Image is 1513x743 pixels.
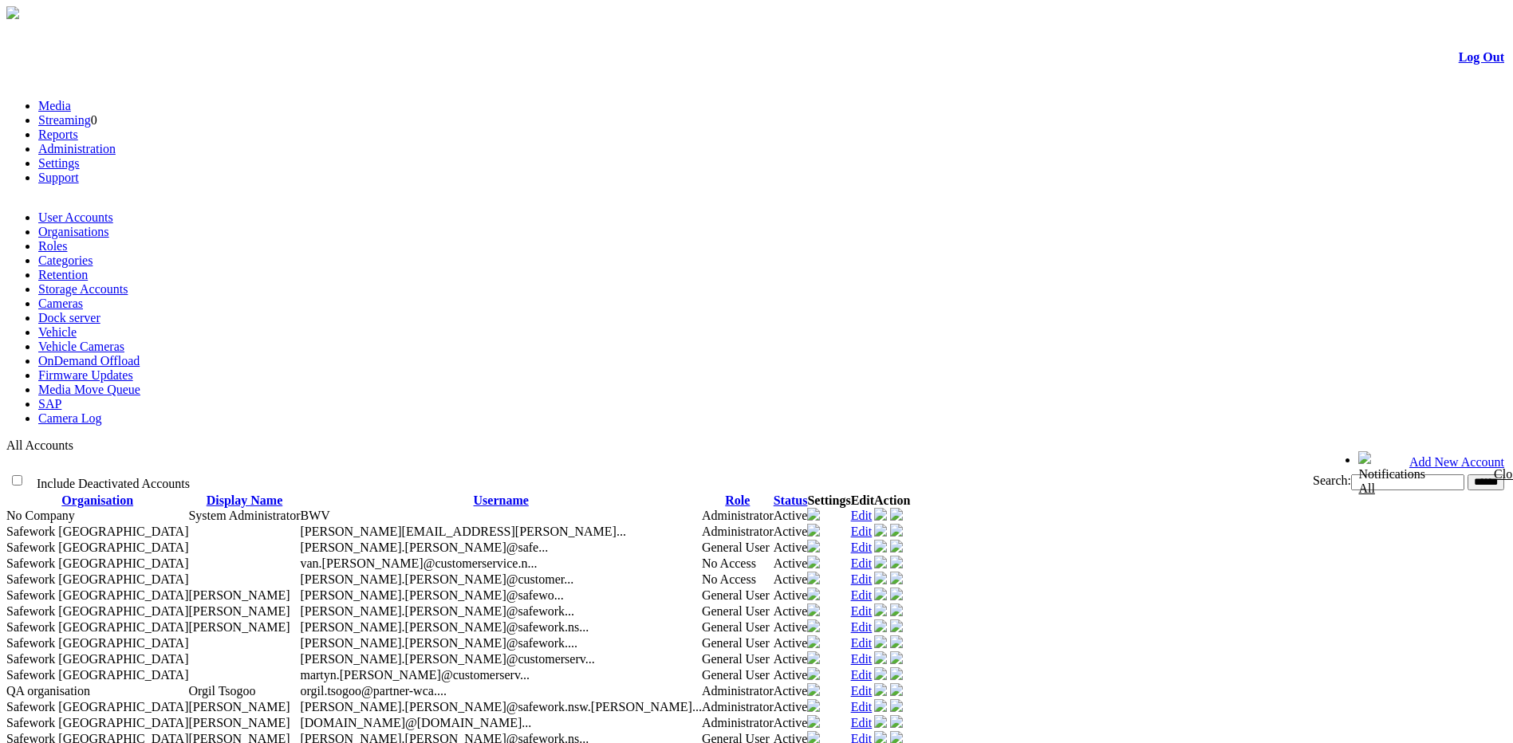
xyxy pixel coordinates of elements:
a: Media Move Queue [38,383,140,396]
a: Edit [851,700,873,714]
a: Status [774,493,808,507]
img: camera24.png [807,635,820,648]
a: Roles [38,239,67,253]
span: QA organisation [6,684,90,698]
a: Deactivate [874,637,887,651]
th: Action [874,493,910,508]
span: simon.petley@safework.nsw.gov.au [300,525,625,538]
a: Edit [851,652,873,666]
span: Contact Method: SMS and Email [188,684,255,698]
img: mfa-shield-white-icon.svg [890,667,903,680]
img: camera24.png [807,651,820,664]
a: Streaming [38,113,91,127]
a: Edit [851,604,873,618]
span: brett.turner@customerservice.nsw.gov.au [300,652,594,666]
a: MFA Not Set [890,557,903,571]
img: camera24.png [807,667,820,680]
a: Deactivate [874,589,887,603]
a: Media [38,99,71,112]
a: Reports [38,128,78,141]
a: MFA Not Set [890,541,903,555]
a: Administration [38,142,116,155]
img: user-active-green-icon.svg [874,556,887,568]
img: user-active-green-icon.svg [874,508,887,521]
a: Role [725,493,750,507]
div: Notifications [1358,467,1473,496]
a: Dock server [38,311,100,324]
span: Welcome, Orgil Tsogoo (Administrator) [1160,452,1326,464]
img: mfa-shield-white-icon.svg [890,540,903,552]
a: Edit [851,620,873,634]
td: Active [774,619,808,635]
img: mfa-shield-white-icon.svg [890,635,903,648]
span: Safework [GEOGRAPHIC_DATA] [6,588,188,602]
td: Active [774,588,808,603]
a: Edit [851,716,873,729]
td: General User [702,635,774,651]
a: Deactivate [874,525,887,539]
a: MFA Not Set [890,525,903,539]
td: Active [774,715,808,731]
a: Edit [851,668,873,682]
td: Active [774,556,808,572]
img: mfa-shield-white-icon.svg [890,651,903,664]
td: No Access [702,572,774,588]
img: camera24.png [807,508,820,521]
td: Active [774,699,808,715]
img: mfa-shield-white-icon.svg [890,603,903,616]
img: mfa-shield-white-icon.svg [890,524,903,537]
span: Safework [GEOGRAPHIC_DATA] [6,541,188,554]
a: MFA Not Set [890,701,903,714]
a: Edit [851,556,873,570]
span: Safework [GEOGRAPHIC_DATA] [6,716,188,729]
img: user-active-green-icon.svg [874,540,887,552]
img: user-active-green-icon.svg [874,524,887,537]
a: MFA Not Set [890,685,903,698]
a: Deactivate [874,685,887,698]
img: camera24.png [807,603,820,616]
td: General User [702,619,774,635]
span: Contact Method: SMS and Email [188,604,290,618]
img: camera24.png [807,715,820,728]
td: Administrator [702,715,774,731]
span: All Accounts [6,438,73,452]
a: Support [38,171,79,184]
a: MFA Not Set [890,589,903,603]
td: General User [702,651,774,667]
span: Contact Method: SMS and Email [188,620,290,634]
td: General User [702,588,774,603]
td: Administrator [702,524,774,540]
th: Settings [807,493,850,508]
td: Active [774,572,808,588]
a: Edit [851,509,873,522]
a: Categories [38,254,93,267]
img: user-active-green-icon.svg [874,683,887,696]
a: SAP [38,397,61,411]
a: MFA Not Set [890,669,903,682]
td: Administrator [702,699,774,715]
a: MFA Not Set [890,717,903,730]
td: Active [774,540,808,556]
span: Safework [GEOGRAPHIC_DATA] [6,636,188,650]
span: van.luu@customerservice.nsw.gov.au [300,556,537,570]
a: Edit [851,588,873,602]
img: mfa-shield-white-icon.svg [890,619,903,632]
span: Safework [GEOGRAPHIC_DATA] [6,620,188,634]
span: Include Deactivated Accounts [37,477,190,490]
img: mfa-shield-white-icon.svg [890,588,903,600]
img: camera24.png [807,588,820,600]
a: Deactivate [874,653,887,666]
a: Deactivate [874,605,887,619]
img: mfa-shield-white-icon.svg [890,556,903,568]
a: MFA Not Set [890,573,903,587]
td: General User [702,667,774,683]
a: Edit [851,572,873,586]
span: No Company [6,509,75,522]
td: Administrator [702,508,774,524]
span: michael.campbell@customerservice.nsw.gov.au [300,572,573,586]
td: Active [774,524,808,540]
span: daniel.middleton@safework.nsw.gov.au [300,604,574,618]
span: Safework [GEOGRAPHIC_DATA] [6,604,188,618]
img: bell24.png [1358,451,1371,464]
span: martyn.smith@customerservice.nsw.gov.au [300,668,529,682]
